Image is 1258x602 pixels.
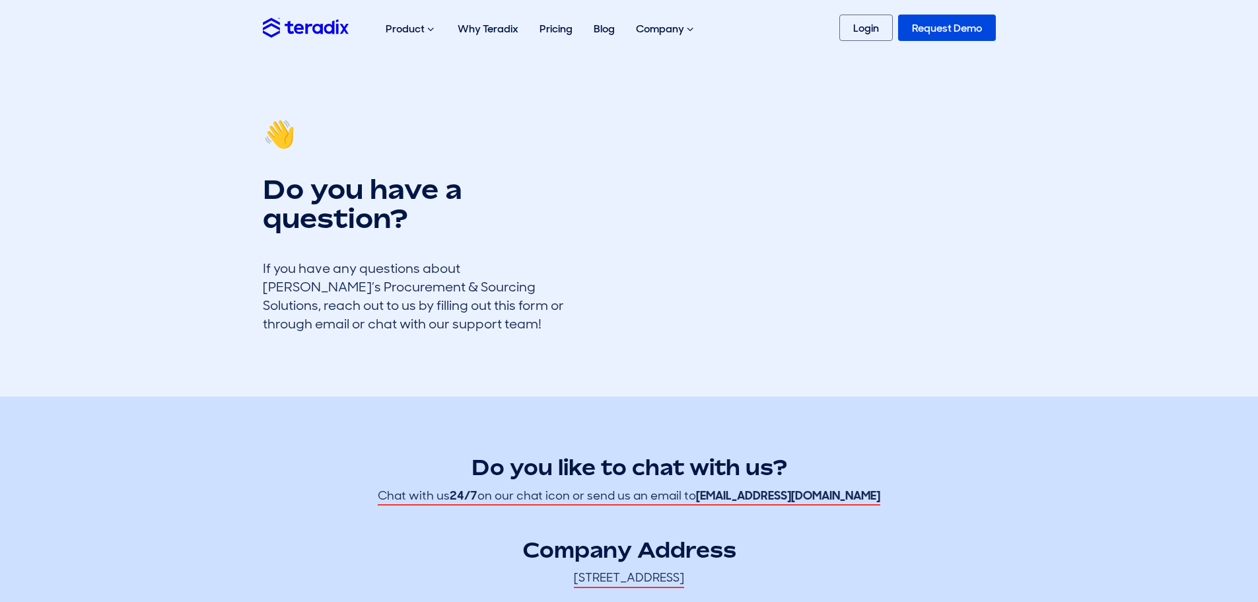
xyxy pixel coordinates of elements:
[583,8,625,50] a: Blog
[839,15,893,41] a: Login
[450,488,477,504] strong: 24/7
[263,119,580,148] h1: 👋
[263,535,996,565] h2: Company Address
[696,488,880,504] strong: [EMAIL_ADDRESS][DOMAIN_NAME]
[263,453,996,482] h2: Do you like to chat with us?
[529,8,583,50] a: Pricing
[625,8,707,50] div: Company
[263,259,580,333] div: If you have any questions about [PERSON_NAME]’s Procurement & Sourcing Solutions, reach out to us...
[263,18,349,37] img: Teradix logo
[375,8,447,50] div: Product
[263,174,580,233] h1: Do you have a question?
[447,8,529,50] a: Why Teradix
[378,488,880,506] span: Chat with us on our chat icon or send us an email to
[574,570,684,587] span: [STREET_ADDRESS]
[898,15,996,41] a: Request Demo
